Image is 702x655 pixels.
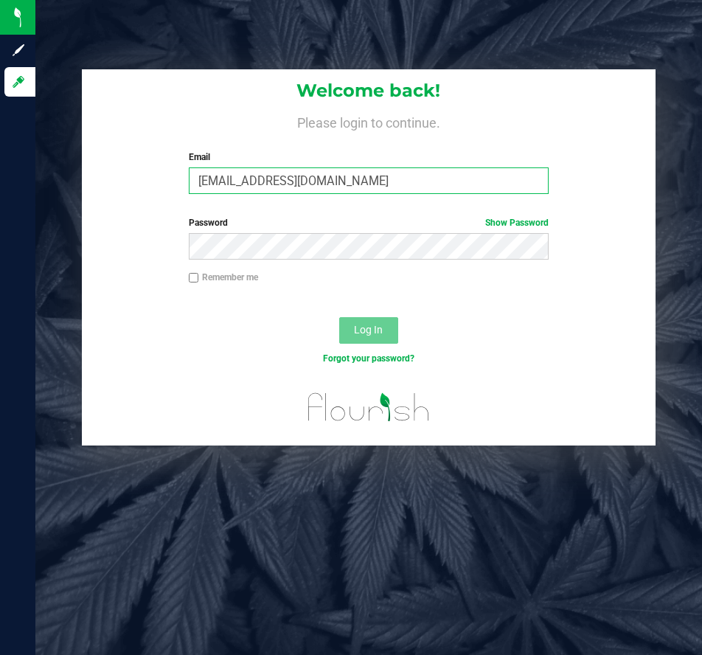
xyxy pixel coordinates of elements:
[189,273,199,283] input: Remember me
[485,218,549,228] a: Show Password
[189,271,258,284] label: Remember me
[82,112,656,130] h4: Please login to continue.
[189,218,228,228] span: Password
[189,150,549,164] label: Email
[297,381,441,434] img: flourish_logo.svg
[82,81,656,100] h1: Welcome back!
[354,324,383,336] span: Log In
[339,317,398,344] button: Log In
[11,43,26,58] inline-svg: Sign up
[11,74,26,89] inline-svg: Log in
[323,353,414,364] a: Forgot your password?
